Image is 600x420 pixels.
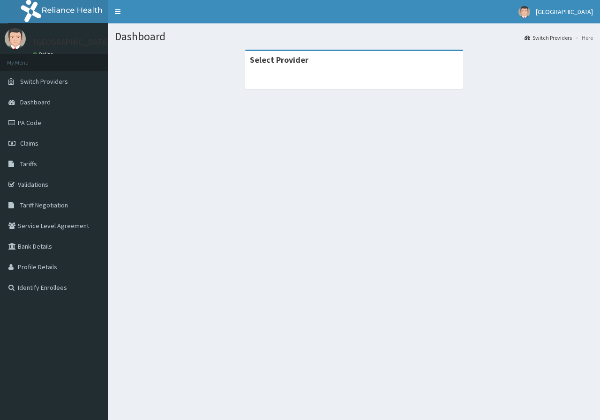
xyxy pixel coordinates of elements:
h1: Dashboard [115,30,593,43]
span: Dashboard [20,98,51,106]
span: Claims [20,139,38,147]
img: User Image [518,6,530,18]
strong: Select Provider [250,54,308,65]
li: Here [573,34,593,42]
span: Tariff Negotiation [20,201,68,209]
a: Switch Providers [525,34,572,42]
span: [GEOGRAPHIC_DATA] [536,7,593,16]
p: [GEOGRAPHIC_DATA] [33,38,110,46]
a: Online [33,51,55,58]
span: Switch Providers [20,77,68,86]
img: User Image [5,28,26,49]
span: Tariffs [20,160,37,168]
